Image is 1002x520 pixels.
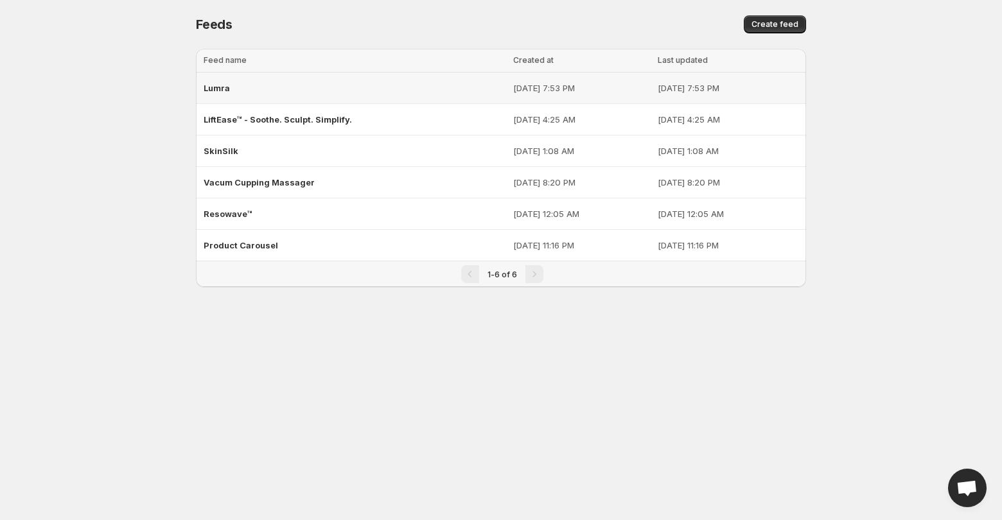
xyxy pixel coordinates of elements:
span: Product Carousel [204,240,278,250]
p: [DATE] 12:05 AM [513,207,650,220]
span: Lumra [204,83,230,93]
span: Created at [513,55,554,65]
p: [DATE] 11:16 PM [658,239,798,252]
p: [DATE] 12:05 AM [658,207,798,220]
p: [DATE] 1:08 AM [658,144,798,157]
span: Last updated [658,55,708,65]
span: Create feed [752,19,798,30]
span: Feed name [204,55,247,65]
p: [DATE] 11:16 PM [513,239,650,252]
p: [DATE] 8:20 PM [513,176,650,189]
p: [DATE] 7:53 PM [658,82,798,94]
a: Open chat [948,469,987,507]
span: LiftEase™ - Soothe. Sculpt. Simplify. [204,114,352,125]
span: 1-6 of 6 [488,270,517,279]
button: Create feed [744,15,806,33]
span: Feeds [196,17,233,32]
p: [DATE] 8:20 PM [658,176,798,189]
p: [DATE] 4:25 AM [658,113,798,126]
p: [DATE] 7:53 PM [513,82,650,94]
nav: Pagination [196,261,806,287]
p: [DATE] 4:25 AM [513,113,650,126]
span: Vacum Cupping Massager [204,177,315,187]
p: [DATE] 1:08 AM [513,144,650,157]
span: Resowave™ [204,209,252,219]
span: SkinSilk [204,146,238,156]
